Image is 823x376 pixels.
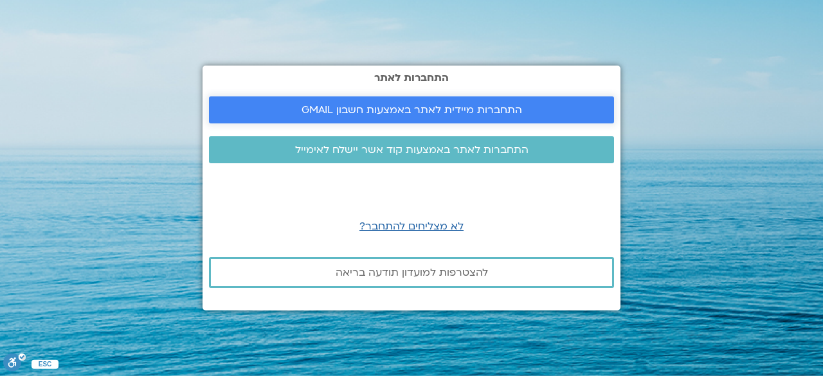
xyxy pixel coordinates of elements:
h2: התחברות לאתר [209,72,614,84]
a: התחברות לאתר באמצעות קוד אשר יישלח לאימייל [209,136,614,163]
span: להצטרפות למועדון תודעה בריאה [336,267,488,278]
a: להצטרפות למועדון תודעה בריאה [209,257,614,288]
span: התחברות מיידית לאתר באמצעות חשבון GMAIL [302,104,522,116]
a: לא מצליחים להתחבר? [359,219,464,233]
span: התחברות לאתר באמצעות קוד אשר יישלח לאימייל [295,144,529,156]
a: התחברות מיידית לאתר באמצעות חשבון GMAIL [209,96,614,123]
